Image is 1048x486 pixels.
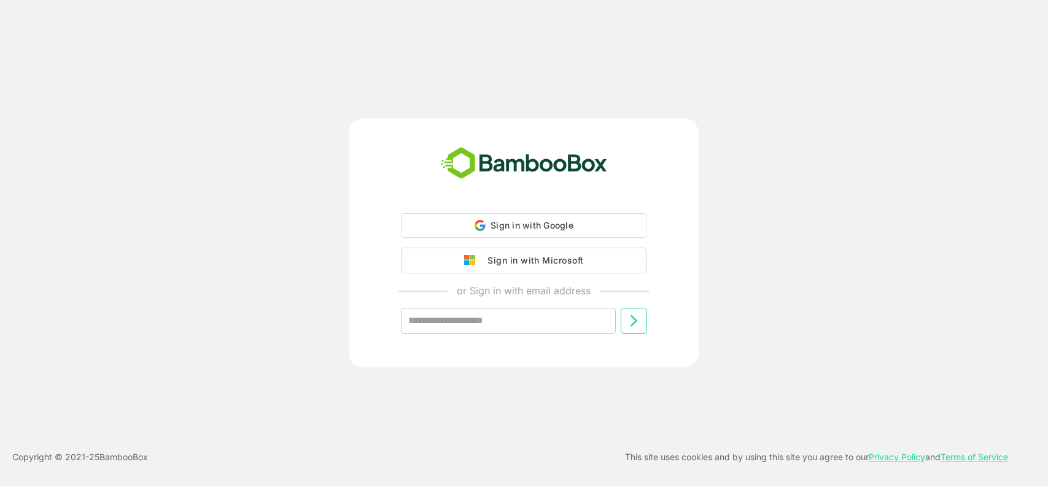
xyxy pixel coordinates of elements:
[12,450,148,464] p: Copyright © 2021- 25 BambooBox
[491,220,573,230] span: Sign in with Google
[869,452,925,462] a: Privacy Policy
[434,143,614,184] img: bamboobox
[401,213,646,238] div: Sign in with Google
[941,452,1008,462] a: Terms of Service
[481,253,583,268] div: Sign in with Microsoft
[625,450,1008,464] p: This site uses cookies and by using this site you agree to our and
[401,248,646,273] button: Sign in with Microsoft
[457,283,591,298] p: or Sign in with email address
[464,255,481,266] img: google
